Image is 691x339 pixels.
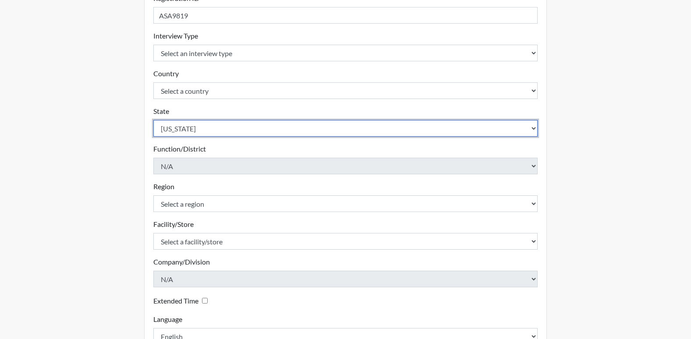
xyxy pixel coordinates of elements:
input: Insert a Registration ID, which needs to be a unique alphanumeric value for each interviewee [153,7,538,24]
label: Extended Time [153,296,198,306]
label: Company/Division [153,257,210,267]
label: Country [153,68,179,79]
div: Checking this box will provide the interviewee with an accomodation of extra time to answer each ... [153,294,211,307]
label: Function/District [153,144,206,154]
label: Interview Type [153,31,198,41]
label: Language [153,314,182,325]
label: State [153,106,169,117]
label: Region [153,181,174,192]
label: Facility/Store [153,219,194,230]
